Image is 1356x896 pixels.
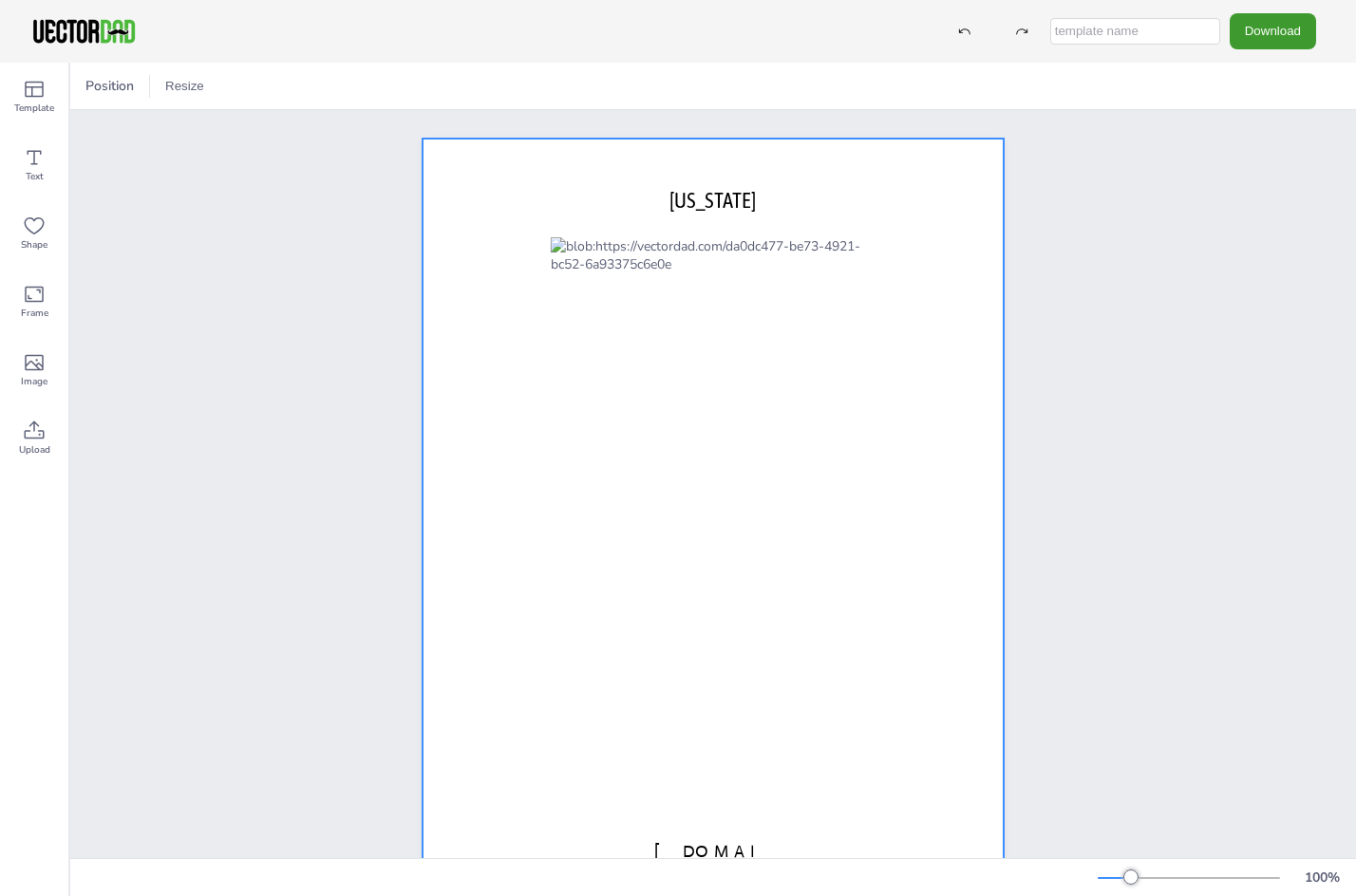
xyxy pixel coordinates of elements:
span: Template [14,101,54,116]
span: Position [82,77,138,95]
span: Shape [21,237,47,252]
button: Download [1230,13,1316,48]
span: Upload [19,442,50,457]
span: Text [26,169,44,184]
span: [US_STATE] [669,188,756,213]
input: template name [1050,18,1220,45]
span: Frame [21,306,48,321]
button: Resize [158,71,212,102]
div: 100 % [1299,868,1345,887]
img: VectorDad-1.png [30,17,138,46]
span: Image [21,374,47,389]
